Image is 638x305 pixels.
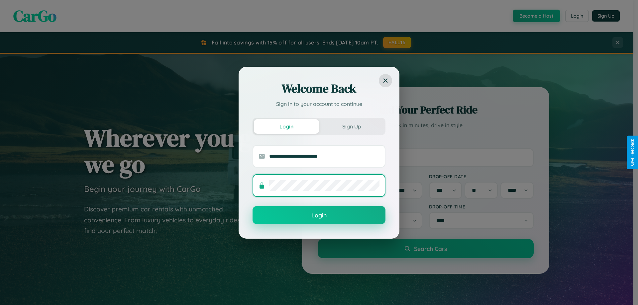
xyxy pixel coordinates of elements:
button: Sign Up [319,119,384,134]
p: Sign in to your account to continue [253,100,385,108]
h2: Welcome Back [253,81,385,97]
button: Login [253,206,385,224]
div: Give Feedback [630,139,635,166]
button: Login [254,119,319,134]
